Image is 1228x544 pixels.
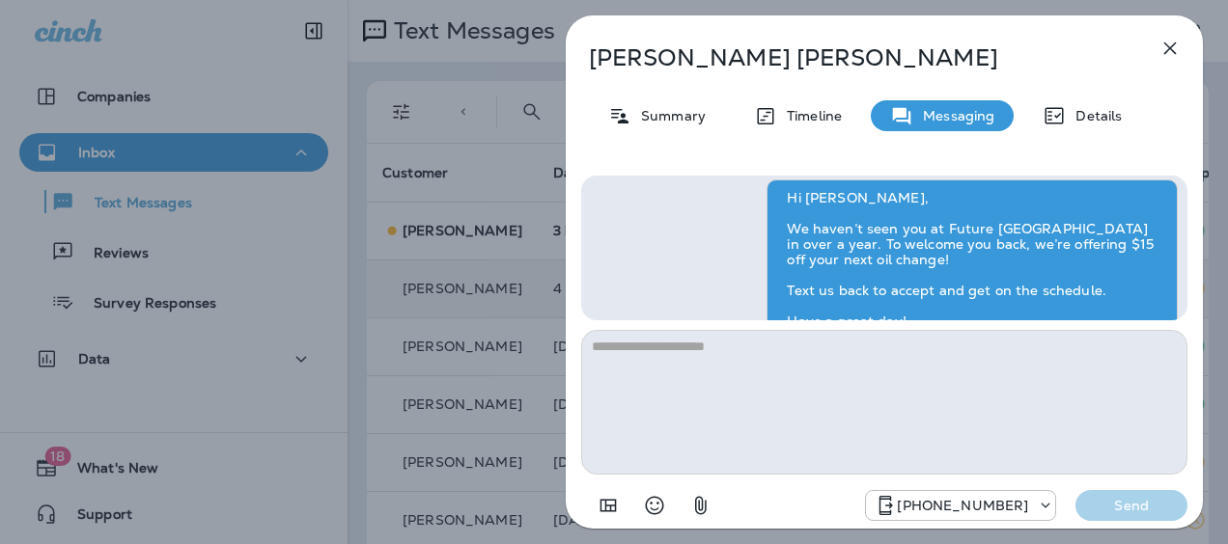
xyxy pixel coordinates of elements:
p: Details [1066,108,1122,123]
p: Messaging [913,108,994,123]
div: Hi [PERSON_NAME], We haven’t seen you at Future [GEOGRAPHIC_DATA] in over a year. To welcome you ... [767,179,1178,355]
p: Timeline [777,108,842,123]
button: Add in a premade template [589,486,628,525]
p: [PHONE_NUMBER] [897,498,1028,513]
p: Summary [631,108,706,123]
button: Select an emoji [635,486,674,525]
p: [PERSON_NAME] [PERSON_NAME] [589,44,1116,71]
div: +1 (928) 232-1970 [866,494,1055,517]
